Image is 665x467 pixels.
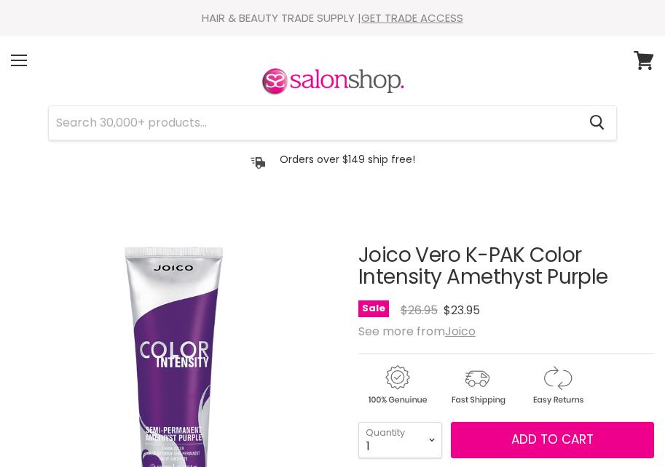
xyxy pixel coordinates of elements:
a: Joico [445,323,476,340]
p: Orders over $149 ship free! [280,153,415,166]
h1: Joico Vero K-PAK Color Intensity Amethyst Purple [358,244,654,290]
a: GET TRADE ACCESS [361,10,463,25]
button: Add to cart [451,422,654,458]
select: Quantity [358,422,442,458]
img: returns.gif [519,363,596,407]
span: $23.95 [444,302,480,319]
img: shipping.gif [438,363,516,407]
span: Add to cart [511,431,594,448]
img: genuine.gif [358,363,436,407]
button: Search [578,106,616,140]
span: Sale [358,300,389,317]
span: See more from [358,323,476,340]
span: $26.95 [401,302,438,319]
input: Search [49,106,578,140]
form: Product [48,105,617,140]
